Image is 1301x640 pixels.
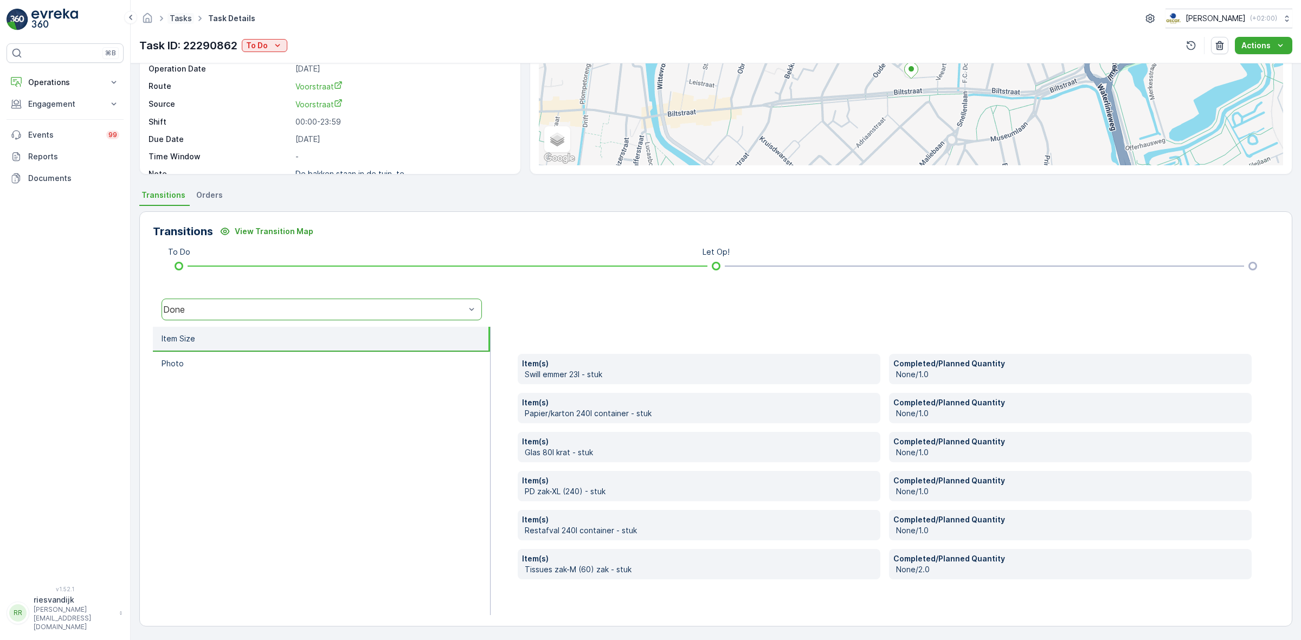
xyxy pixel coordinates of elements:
p: Papier/karton 240l container - stuk [525,408,876,419]
p: Operation Date [149,63,291,74]
p: [DATE] [295,134,509,145]
p: Completed/Planned Quantity [893,553,1247,564]
p: - [295,151,509,162]
img: logo [7,9,28,30]
a: Voorstraat [295,99,509,110]
p: Completed/Planned Quantity [893,436,1247,447]
p: Item(s) [522,397,876,408]
span: Transitions [141,190,185,201]
p: Completed/Planned Quantity [893,514,1247,525]
div: RR [9,604,27,622]
p: ( +02:00 ) [1250,14,1277,23]
p: [PERSON_NAME][EMAIL_ADDRESS][DOMAIN_NAME] [34,605,114,631]
p: [PERSON_NAME] [1186,13,1246,24]
p: riesvandijk [34,594,114,605]
div: Done [163,305,465,314]
p: Restafval 240l container - stuk [525,525,876,536]
p: Due Date [149,134,291,145]
p: Actions [1241,40,1271,51]
p: Completed/Planned Quantity [893,475,1247,486]
a: Layers [545,127,569,151]
span: Task Details [206,13,257,24]
p: Let Op! [703,247,730,257]
p: None/2.0 [896,564,1247,575]
a: Tasks [170,14,192,23]
img: basis-logo_rgb2x.png [1165,12,1181,24]
img: Google [542,151,577,165]
p: View Transition Map [235,226,313,237]
p: Tissues zak-M (60) zak - stuk [525,564,876,575]
p: Time Window [149,151,291,162]
p: Engagement [28,99,102,109]
a: Homepage [141,16,153,25]
p: Completed/Planned Quantity [893,397,1247,408]
p: Item(s) [522,475,876,486]
p: Swill emmer 23l - stuk [525,369,876,380]
span: Voorstraat [295,100,343,109]
p: None/1.0 [896,447,1247,458]
img: logo_light-DOdMpM7g.png [31,9,78,30]
p: ⌘B [105,49,116,57]
p: Shift [149,117,291,127]
p: Events [28,130,100,140]
a: Open this area in Google Maps (opens a new window) [542,151,577,165]
p: Item(s) [522,514,876,525]
p: None/1.0 [896,486,1247,497]
p: Note [149,169,291,179]
button: RRriesvandijk[PERSON_NAME][EMAIL_ADDRESS][DOMAIN_NAME] [7,594,124,631]
button: View Transition Map [213,223,320,240]
p: Item(s) [522,553,876,564]
p: Completed/Planned Quantity [893,358,1247,369]
p: Source [149,99,291,110]
a: Voorstraat [295,81,509,92]
p: To Do [246,40,268,51]
p: Item(s) [522,358,876,369]
p: Item Size [162,333,195,344]
p: Transitions [153,223,213,240]
p: [DATE] [295,63,509,74]
p: Route [149,81,291,92]
p: Glas 80l krat - stuk [525,447,876,458]
p: De bakken staan in de tuin, te... [295,169,411,178]
button: Engagement [7,93,124,115]
button: To Do [242,39,287,52]
button: [PERSON_NAME](+02:00) [1165,9,1292,28]
a: Reports [7,146,124,167]
p: Operations [28,77,102,88]
p: Reports [28,151,119,162]
a: Documents [7,167,124,189]
button: Operations [7,72,124,93]
p: To Do [168,247,190,257]
span: v 1.52.1 [7,586,124,592]
p: Documents [28,173,119,184]
p: None/1.0 [896,369,1247,380]
p: Item(s) [522,436,876,447]
span: Orders [196,190,223,201]
p: Photo [162,358,184,369]
a: Events99 [7,124,124,146]
p: 99 [108,131,117,139]
p: Task ID: 22290862 [139,37,237,54]
p: PD zak-XL (240) - stuk [525,486,876,497]
button: Actions [1235,37,1292,54]
p: 00:00-23:59 [295,117,509,127]
p: None/1.0 [896,525,1247,536]
span: Voorstraat [295,82,343,91]
p: None/1.0 [896,408,1247,419]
